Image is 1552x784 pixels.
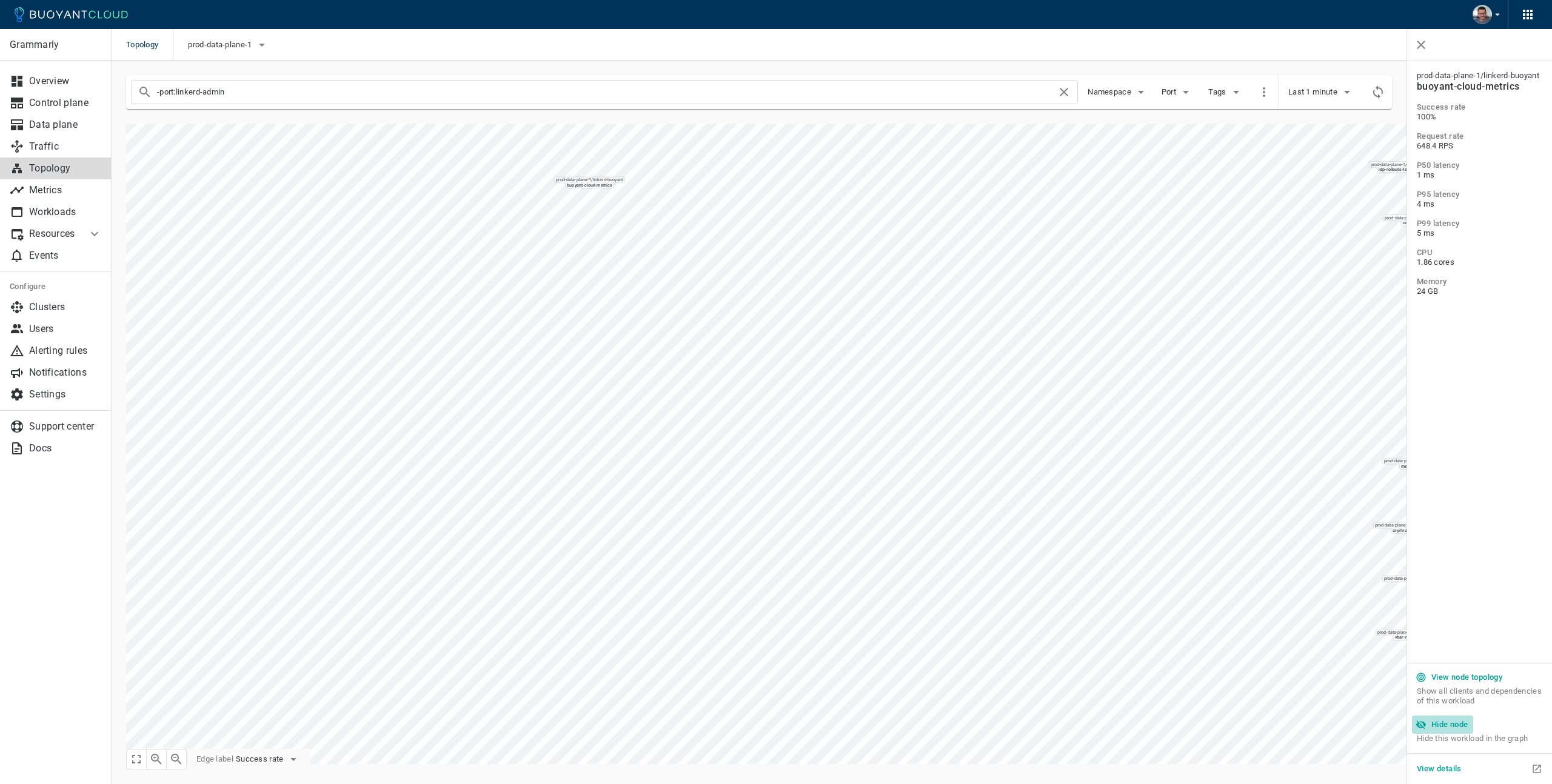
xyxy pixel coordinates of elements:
[1417,190,1542,199] h5: P95 latency
[1417,277,1542,287] h5: Memory
[1417,71,1542,81] span: prod-data-plane-1 / linkerd-buoyant
[1412,760,1467,778] button: View details
[1412,668,1507,686] button: View node topology
[1417,219,1542,228] h5: P99 latency
[1417,228,1542,238] span: 5 ms
[10,39,101,51] p: Grammarly
[1417,102,1542,112] h5: Success rate
[1417,764,1462,774] h5: View details
[29,97,102,109] p: Control plane
[29,184,102,196] p: Metrics
[1412,762,1467,774] a: View details
[10,282,102,291] h5: Configure
[29,119,102,131] p: Data plane
[1417,112,1542,122] span: 100%
[29,420,102,433] p: Support center
[1417,287,1542,296] span: 24 GB
[29,75,102,87] p: Overview
[29,141,102,153] p: Traffic
[29,301,102,313] p: Clusters
[1417,81,1542,93] h4: buoyant-cloud-metrics
[1417,170,1542,180] span: 1 ms
[29,228,78,240] p: Resources
[1412,716,1473,734] button: Hide node
[29,250,102,262] p: Events
[29,388,102,400] p: Settings
[1417,686,1542,716] span: Show all clients and dependencies of this workload
[1431,673,1502,682] h5: View node topology
[1417,131,1542,141] h5: Request rate
[29,345,102,357] p: Alerting rules
[29,442,102,454] p: Docs
[1431,720,1468,729] h5: Hide node
[1417,141,1542,151] span: 648.4 RPS
[188,40,254,50] span: prod-data-plane-1
[1417,257,1542,267] span: 1.86 cores
[29,367,102,379] p: Notifications
[1417,734,1542,743] span: Hide this workload in the graph
[1417,161,1542,170] h5: P50 latency
[29,323,102,335] p: Users
[126,29,173,61] span: Topology
[188,36,269,54] button: prod-data-plane-1
[29,162,102,174] p: Topology
[1417,199,1542,209] span: 4 ms
[29,206,102,218] p: Workloads
[1473,5,1492,24] img: Alex Zakhariash
[1417,248,1542,257] h5: CPU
